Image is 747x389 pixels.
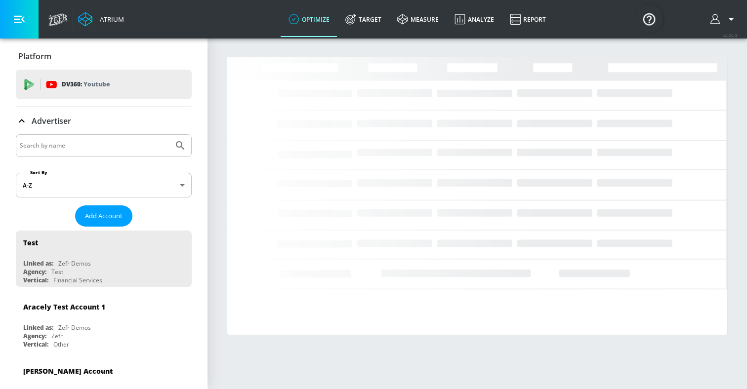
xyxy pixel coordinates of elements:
div: Agency: [23,332,46,340]
div: Vertical: [23,340,48,349]
div: Aracely Test Account 1Linked as:Zefr DemosAgency:ZefrVertical:Other [16,295,192,351]
span: Add Account [85,210,123,222]
div: DV360: Youtube [16,70,192,99]
p: Platform [18,51,51,62]
div: A-Z [16,173,192,197]
a: optimize [281,1,337,37]
label: Sort By [28,169,49,176]
p: Advertiser [32,116,71,126]
a: measure [389,1,447,37]
div: Linked as: [23,323,53,332]
div: Advertiser [16,107,192,135]
div: Zefr Demos [58,323,91,332]
div: TestLinked as:Zefr DemosAgency:TestVertical:Financial Services [16,231,192,287]
div: Aracely Test Account 1 [23,302,105,311]
div: Zefr Demos [58,259,91,268]
button: Add Account [75,205,132,227]
div: Agency: [23,268,46,276]
div: Test [51,268,63,276]
div: Atrium [96,15,124,24]
a: Atrium [78,12,124,27]
a: Analyze [447,1,502,37]
div: Zefr [51,332,63,340]
div: [PERSON_NAME] Account [23,366,113,376]
div: Linked as: [23,259,53,268]
a: Target [337,1,389,37]
div: Platform [16,42,192,70]
div: Other [53,340,69,349]
button: Open Resource Center [635,5,663,33]
div: Test [23,238,38,247]
span: v 4.24.0 [723,33,737,38]
a: Report [502,1,554,37]
p: DV360: [62,79,110,90]
div: Financial Services [53,276,102,284]
div: Vertical: [23,276,48,284]
p: Youtube [83,79,110,89]
input: Search by name [20,139,169,152]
